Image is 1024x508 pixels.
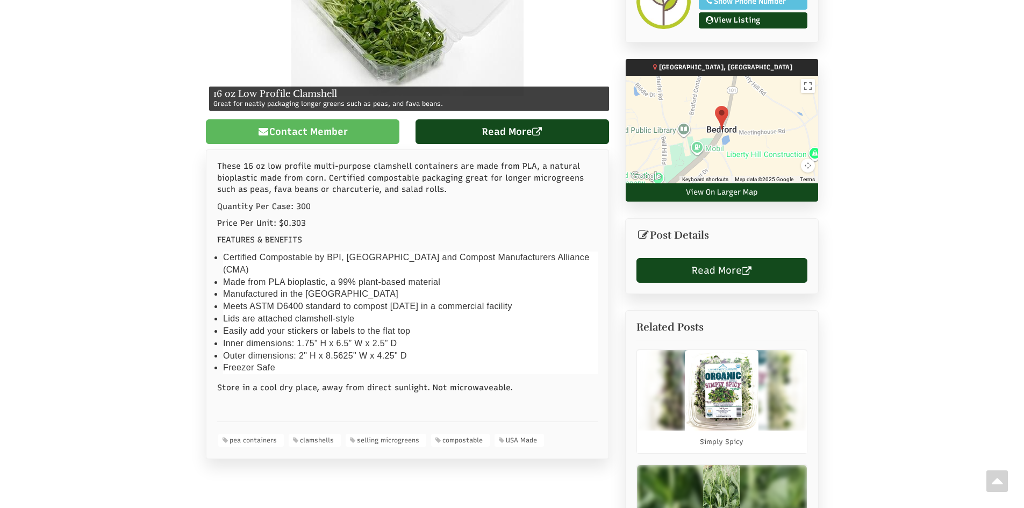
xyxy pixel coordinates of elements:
[217,218,598,229] p: Price Per Unit: $0.303
[346,434,426,447] a: selling microgreens
[223,252,598,276] li: Certified Compostable by BPI, [GEOGRAPHIC_DATA] and Compost Manufacturers Alliance (CMA)
[289,434,341,447] a: clamshells
[682,176,728,183] button: Keyboard shortcuts
[223,338,598,350] li: Inner dimensions: 1.75” H x 6.5” W x 2.5” D
[626,183,818,202] a: View On Larger Map
[223,362,598,374] li: Freezer Safe
[209,87,609,111] div: Great for neatly packaging longer greens such as peas, and fava beans.
[218,434,284,447] a: pea containers
[699,12,807,28] a: View Listing
[700,437,743,447] a: Simply Spicy
[223,325,598,338] li: Easily add your stickers or labels to the flat top
[636,321,807,333] h2: Related Posts
[431,434,490,447] a: compostable
[217,234,598,246] p: FEATURES & BENEFITS
[628,169,664,183] img: Google
[801,79,815,93] button: Toggle fullscreen view
[223,350,598,362] li: Outer dimensions: 2" H x 8.5625" W x 4.25" D
[217,382,598,393] p: Store in a cool dry place, away from direct sunlight. Not microwaveable.
[800,176,815,182] a: Terms (opens in new tab)
[223,300,598,313] li: Meets ASTM D6400 standard to compost [DATE] in a commercial facility
[636,230,807,241] h3: Post Details
[217,161,598,195] p: These 16 oz low profile multi-purpose clamshell containers are made from PLA, a natural bioplasti...
[636,258,807,283] a: Read More
[801,159,815,173] button: Map camera controls
[495,434,544,447] a: USA Made
[213,89,605,99] h4: 16 oz Low Profile Clamshell
[685,350,758,431] img: Simply Spicy
[628,169,664,183] a: Open this area in Google Maps (opens a new window)
[626,59,818,76] p: [GEOGRAPHIC_DATA], [GEOGRAPHIC_DATA]
[206,119,399,144] a: Contact Member
[223,313,598,325] li: Lids are attached clamshell-style
[223,276,598,289] li: Made from PLA bioplastic, a 99% plant-based material
[416,119,609,144] a: Read More
[223,288,598,300] li: Manufactured in the [GEOGRAPHIC_DATA]
[217,201,598,212] p: Quantity Per Case: 300
[735,176,793,182] span: Map data ©2025 Google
